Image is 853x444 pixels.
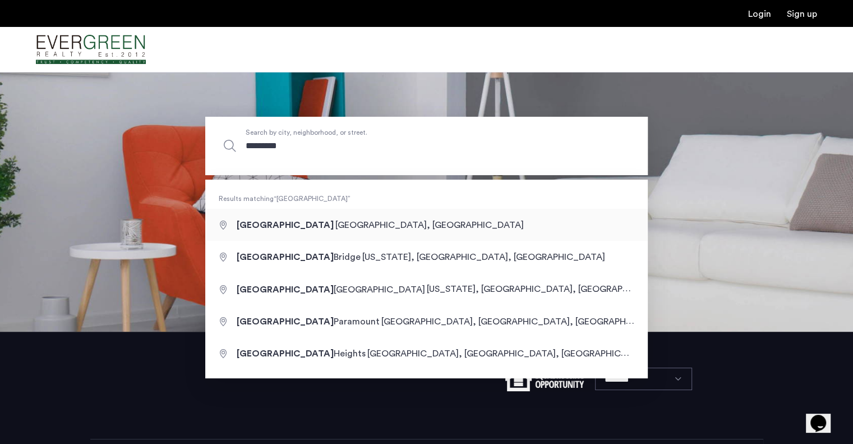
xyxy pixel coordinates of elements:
iframe: chat widget [806,399,842,433]
span: [GEOGRAPHIC_DATA] [237,317,334,326]
span: [GEOGRAPHIC_DATA] [237,253,334,262]
span: Results matching [205,193,648,204]
select: Language select [595,368,692,390]
span: Bridge [237,253,362,262]
span: [GEOGRAPHIC_DATA] [237,285,334,294]
span: Heights [237,349,367,358]
q: [GEOGRAPHIC_DATA] [274,195,351,202]
a: Cazamio Logo [36,29,146,71]
span: [GEOGRAPHIC_DATA], [GEOGRAPHIC_DATA] [335,221,524,230]
span: [GEOGRAPHIC_DATA], [GEOGRAPHIC_DATA], [GEOGRAPHIC_DATA], [GEOGRAPHIC_DATA] [381,317,764,326]
a: Registration [787,10,817,19]
span: [GEOGRAPHIC_DATA] [237,221,334,230]
span: [GEOGRAPHIC_DATA] [237,349,334,358]
span: [US_STATE], [GEOGRAPHIC_DATA], [GEOGRAPHIC_DATA] [362,253,605,262]
img: logo [36,29,146,71]
span: [GEOGRAPHIC_DATA], [GEOGRAPHIC_DATA], [GEOGRAPHIC_DATA] [367,349,653,358]
span: [GEOGRAPHIC_DATA] [237,285,427,294]
input: Apartment Search [205,117,648,175]
span: Paramount [237,317,381,326]
span: Search by city, neighborhood, or street. [246,126,555,138]
img: equal-housing.png [505,369,583,391]
a: Login [748,10,771,19]
span: [US_STATE], [GEOGRAPHIC_DATA], [GEOGRAPHIC_DATA] [427,284,670,294]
